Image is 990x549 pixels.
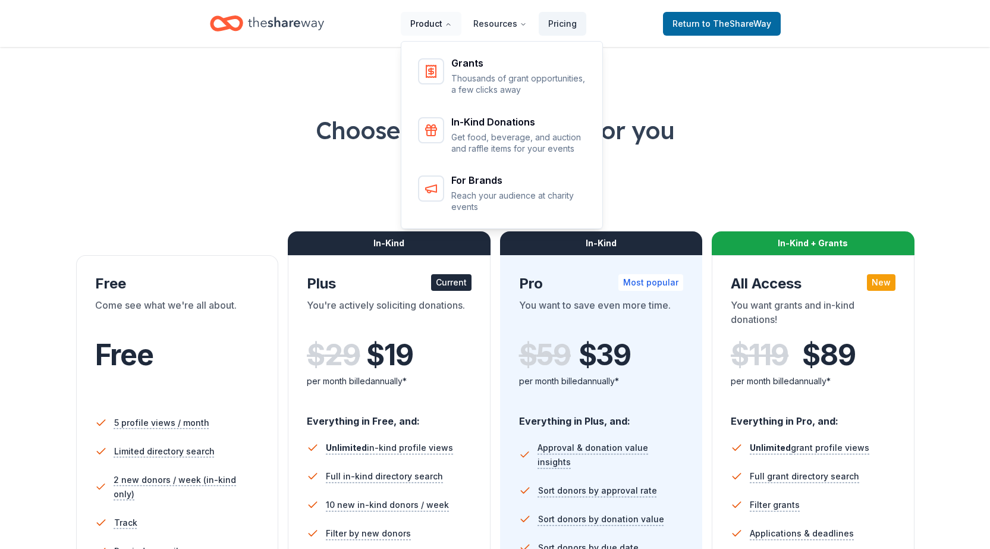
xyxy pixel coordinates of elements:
[326,443,453,453] span: in-kind profile views
[464,12,536,36] button: Resources
[95,274,260,293] div: Free
[451,73,587,96] p: Thousands of grant opportunities, a few clicks away
[451,117,587,127] div: In-Kind Donations
[672,17,771,31] span: Return
[366,338,413,372] span: $ 19
[519,404,684,429] div: Everything in Plus, and:
[538,441,683,469] span: Approval & donation value insights
[95,298,260,331] div: Come see what we're all about.
[802,338,855,372] span: $ 89
[750,443,869,453] span: grant profile views
[307,374,472,388] div: per month billed annually*
[519,274,684,293] div: Pro
[451,190,587,213] p: Reach your audience at charity events
[867,274,895,291] div: New
[663,12,781,36] a: Returnto TheShareWay
[326,443,367,453] span: Unlimited
[538,512,664,526] span: Sort donors by donation value
[451,175,587,185] div: For Brands
[326,469,443,484] span: Full in-kind directory search
[712,231,914,255] div: In-Kind + Grants
[114,416,209,430] span: 5 profile views / month
[411,110,594,162] a: In-Kind DonationsGet food, beverage, and auction and raffle items for your events
[731,404,895,429] div: Everything in Pro, and:
[451,58,587,68] div: Grants
[538,484,657,498] span: Sort donors by approval rate
[401,42,604,230] div: Product
[48,114,942,147] h1: Choose the perfect plan for you
[731,298,895,331] div: You want grants and in-kind donations!
[618,274,683,291] div: Most popular
[307,274,472,293] div: Plus
[411,51,594,103] a: GrantsThousands of grant opportunities, a few clicks away
[114,473,259,501] span: 2 new donors / week (in-kind only)
[411,168,594,220] a: For BrandsReach your audience at charity events
[750,469,859,484] span: Full grant directory search
[114,516,137,530] span: Track
[579,338,631,372] span: $ 39
[307,404,472,429] div: Everything in Free, and:
[288,231,491,255] div: In-Kind
[114,444,215,459] span: Limited directory search
[210,10,324,37] a: Home
[401,12,461,36] button: Product
[750,526,854,541] span: Applications & deadlines
[500,231,703,255] div: In-Kind
[731,374,895,388] div: per month billed annually*
[326,526,411,541] span: Filter by new donors
[750,498,800,512] span: Filter grants
[326,498,449,512] span: 10 new in-kind donors / week
[750,443,791,453] span: Unlimited
[431,274,472,291] div: Current
[731,274,895,293] div: All Access
[539,12,586,36] a: Pricing
[401,10,586,37] nav: Main
[307,298,472,331] div: You're actively soliciting donations.
[451,131,587,155] p: Get food, beverage, and auction and raffle items for your events
[95,337,153,372] span: Free
[702,18,771,29] span: to TheShareWay
[519,298,684,331] div: You want to save even more time.
[519,374,684,388] div: per month billed annually*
